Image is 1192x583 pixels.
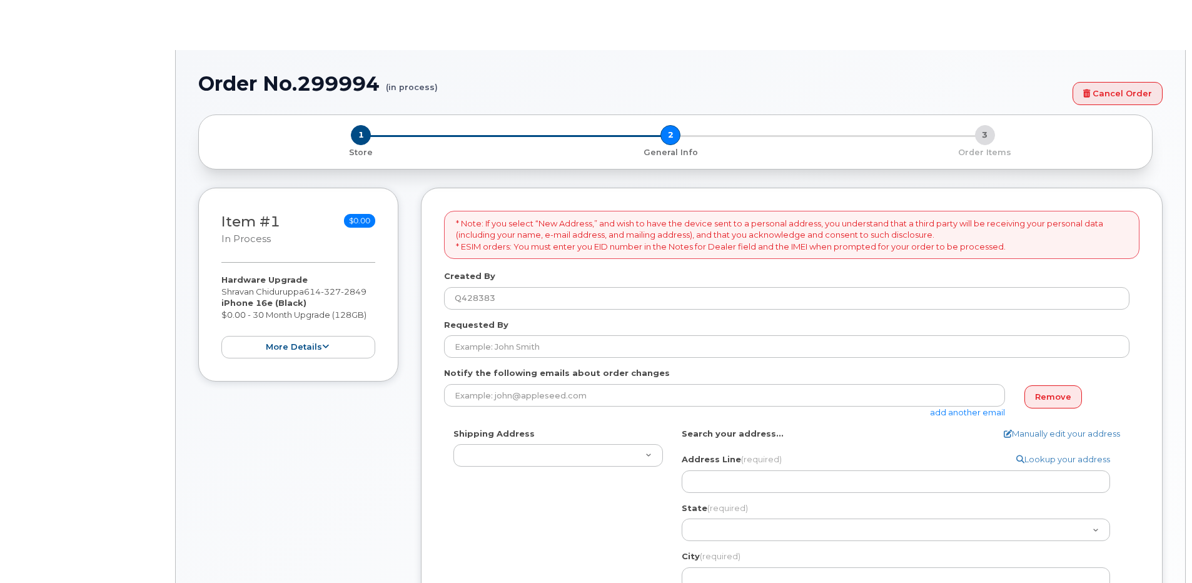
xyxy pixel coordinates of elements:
label: Requested By [444,319,508,331]
label: State [682,502,748,514]
p: Store [214,147,508,158]
label: Created By [444,270,495,282]
span: 614 [304,286,366,297]
input: Example: john@appleseed.com [444,384,1005,407]
span: (required) [700,551,740,561]
button: more details [221,336,375,359]
a: Remove [1024,385,1082,408]
label: Shipping Address [453,428,535,440]
label: City [682,550,740,562]
span: $0.00 [344,214,375,228]
h1: Order No.299994 [198,73,1066,94]
input: Example: John Smith [444,335,1129,358]
span: (required) [741,454,782,464]
p: * Note: If you select “New Address,” and wish to have the device sent to a personal address, you ... [456,218,1128,253]
label: Notify the following emails about order changes [444,367,670,379]
span: 1 [351,125,371,145]
h3: Item #1 [221,214,280,246]
strong: Hardware Upgrade [221,275,308,285]
span: (required) [707,503,748,513]
a: Lookup your address [1016,454,1110,465]
small: (in process) [386,73,438,92]
a: 1 Store [209,145,513,158]
a: Cancel Order [1073,82,1163,105]
label: Search your address... [682,428,784,440]
span: 327 [321,286,341,297]
a: add another email [930,407,1005,417]
a: Manually edit your address [1004,428,1120,440]
strong: iPhone 16e (Black) [221,298,306,308]
div: Shravan Chiduruppa $0.00 - 30 Month Upgrade (128GB) [221,274,375,358]
small: in process [221,233,271,245]
span: 2849 [341,286,366,297]
label: Address Line [682,454,782,465]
